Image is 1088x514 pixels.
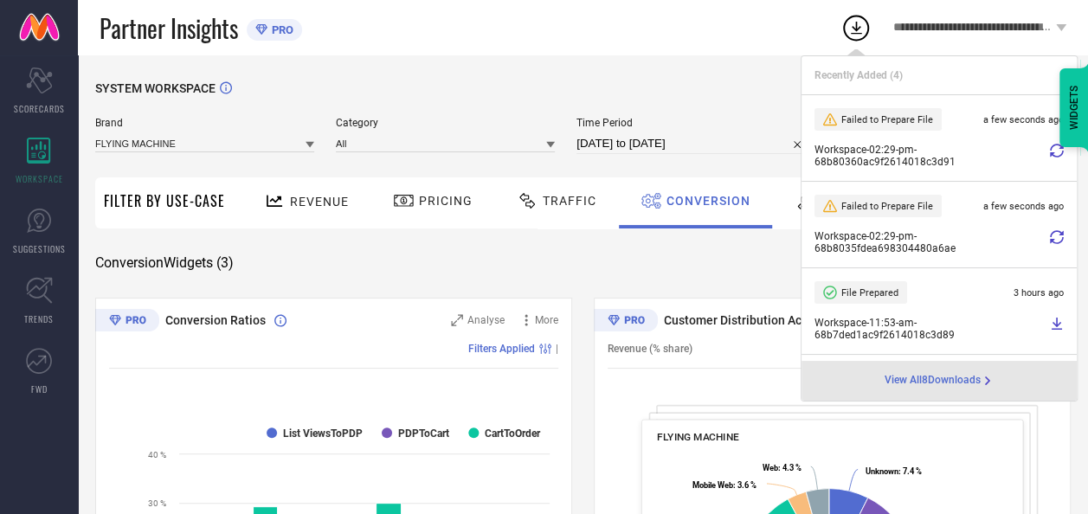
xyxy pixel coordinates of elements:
span: PRO [267,23,293,36]
span: Conversion [666,194,750,208]
text: : 4.3 % [763,463,802,472]
text: : 7.4 % [865,466,921,475]
span: Workspace - 02:29-pm - 68b8035fdea698304480a6ae [814,230,1046,254]
span: WORKSPACE [16,172,63,185]
span: View All 8 Downloads [885,374,981,388]
span: TRENDS [24,312,54,325]
span: Analyse [467,314,505,326]
div: Open download list [840,12,872,43]
span: Recently Added ( 4 ) [814,69,903,81]
span: Pricing [419,194,473,208]
span: Workspace - 11:53-am - 68b7ded1ac9f2614018c3d89 [814,317,1046,341]
svg: Zoom [451,314,463,326]
span: Revenue [290,195,349,209]
text: List ViewsToPDP [283,427,363,440]
text: 30 % [148,498,166,508]
div: Open download page [885,374,995,388]
div: Retry [1050,230,1064,254]
input: Select time period [576,133,809,154]
text: CartToOrder [485,427,541,440]
span: Failed to Prepare File [841,201,933,212]
a: Download [1050,317,1064,341]
span: | [556,343,558,355]
span: Traffic [543,194,596,208]
span: More [535,314,558,326]
span: FWD [31,382,48,395]
span: Filter By Use-Case [104,190,225,211]
tspan: Mobile Web [692,480,733,490]
span: Partner Insights [100,10,238,46]
span: Time Period [576,117,809,129]
span: Filters Applied [468,343,535,355]
div: Premium [95,309,159,335]
span: Brand [95,117,314,129]
span: FLYING MACHINE [657,431,739,443]
div: Retry [1050,144,1064,168]
tspan: Web [763,463,778,472]
span: SUGGESTIONS [13,242,66,255]
span: 3 hours ago [1014,287,1064,299]
span: a few seconds ago [983,114,1064,125]
span: File Prepared [841,287,898,299]
span: SYSTEM WORKSPACE [95,81,216,95]
text: 40 % [148,450,166,459]
span: Workspace - 02:29-pm - 68b80360ac9f2614018c3d91 [814,144,1046,168]
span: Failed to Prepare File [841,114,933,125]
span: Customer Distribution Across Device/OS [664,313,885,327]
a: View All8Downloads [885,374,995,388]
span: Conversion Ratios [165,313,266,327]
tspan: Unknown [865,466,898,475]
span: Conversion Widgets ( 3 ) [95,254,234,272]
div: Premium [594,309,658,335]
span: a few seconds ago [983,201,1064,212]
span: Revenue (% share) [608,343,692,355]
span: Category [336,117,555,129]
text: PDPToCart [398,427,449,440]
span: SCORECARDS [14,102,65,115]
text: : 3.6 % [692,480,756,490]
